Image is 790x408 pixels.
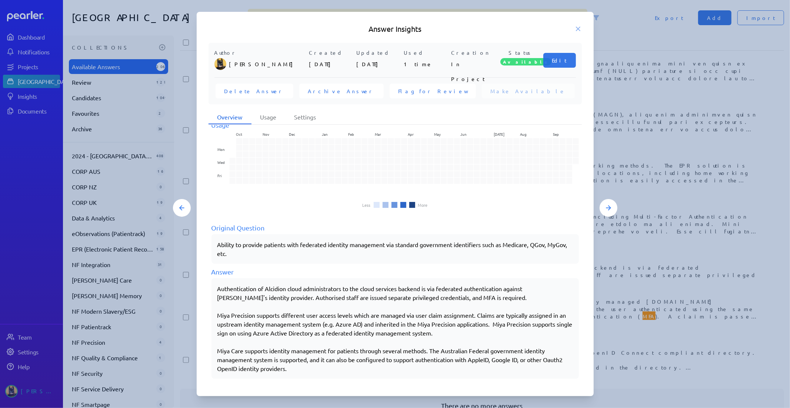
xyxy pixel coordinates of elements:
[262,131,269,137] text: Nov
[404,49,449,57] p: Used
[408,131,414,137] text: Apr
[491,87,566,95] span: Make Available
[404,57,449,71] p: 1 time
[600,199,617,217] button: Next Answer
[214,49,306,57] p: Author
[211,267,579,277] div: Answer
[211,120,579,130] div: Usage
[553,131,559,137] text: Sep
[434,131,441,137] text: May
[299,84,384,98] button: Archive Answer
[217,173,221,178] text: Fri
[217,311,573,337] p: Miya Precision supports different user access levels which are managed via user claim assignment....
[217,284,573,302] p: Authentication of Alcidion cloud administrators to the cloud services backend is via federated au...
[236,131,242,137] text: Oct
[357,57,401,71] p: [DATE]
[308,87,375,95] span: Archive Answer
[482,84,575,98] button: Make Available
[363,203,371,207] li: Less
[460,131,467,137] text: Jun
[374,131,381,137] text: Mar
[309,57,354,71] p: [DATE]
[251,110,286,124] li: Usage
[451,49,496,57] p: Creation
[500,58,551,65] span: Available
[451,57,496,71] p: In Project
[357,49,401,57] p: Updated
[390,84,476,98] button: Flag for Review
[209,24,582,34] h5: Answer Insights
[399,87,467,95] span: Flag for Review
[217,240,573,258] p: Ability to provide patients with federated identity management via standard government identifier...
[286,110,325,124] li: Settings
[214,58,226,70] img: Tung Nguyen
[418,203,428,207] li: More
[217,346,573,373] p: Miya Care supports identity management for patients through several methods. The Australian Feder...
[543,53,576,68] button: Edit
[520,131,527,137] text: Aug
[493,131,504,137] text: [DATE]
[224,87,284,95] span: Delete Answer
[217,146,225,152] text: Mon
[552,57,567,64] span: Edit
[211,223,579,233] div: Original Question
[348,131,354,137] text: Feb
[216,84,293,98] button: Delete Answer
[217,159,225,165] text: Wed
[173,199,191,217] button: Previous Answer
[209,110,251,124] li: Overview
[499,49,543,57] p: Status
[289,131,295,137] text: Dec
[322,131,328,137] text: Jan
[309,49,354,57] p: Created
[229,57,306,71] p: [PERSON_NAME]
